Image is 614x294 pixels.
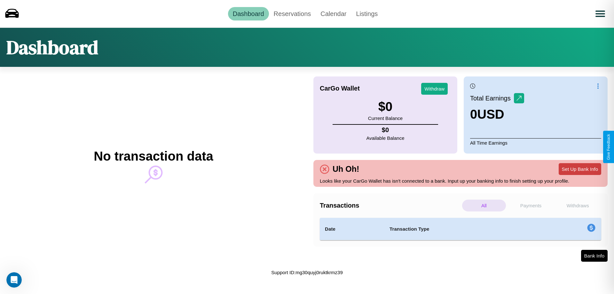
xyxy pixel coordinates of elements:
[368,114,403,123] p: Current Balance
[509,200,553,211] p: Payments
[320,218,601,240] table: simple table
[316,7,351,20] a: Calendar
[6,34,98,60] h1: Dashboard
[94,149,213,163] h2: No transaction data
[421,83,448,95] button: Withdraw
[329,164,362,174] h4: Uh Oh!
[470,92,514,104] p: Total Earnings
[320,202,460,209] h4: Transactions
[366,126,405,134] h4: $ 0
[470,138,601,147] p: All Time Earnings
[390,225,535,233] h4: Transaction Type
[606,134,611,160] div: Give Feedback
[556,200,600,211] p: Withdraws
[269,7,316,20] a: Reservations
[368,99,403,114] h3: $ 0
[228,7,269,20] a: Dashboard
[325,225,379,233] h4: Date
[581,250,608,262] button: Bank Info
[320,177,601,185] p: Looks like your CarGo Wallet has isn't connected to a bank. Input up your banking info to finish ...
[470,107,524,122] h3: 0 USD
[271,268,342,277] p: Support ID: mg30quyj0ruktkrmz39
[591,5,609,23] button: Open menu
[351,7,382,20] a: Listings
[6,272,22,288] iframe: Intercom live chat
[559,163,601,175] button: Set Up Bank Info
[320,85,360,92] h4: CarGo Wallet
[462,200,506,211] p: All
[366,134,405,142] p: Available Balance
